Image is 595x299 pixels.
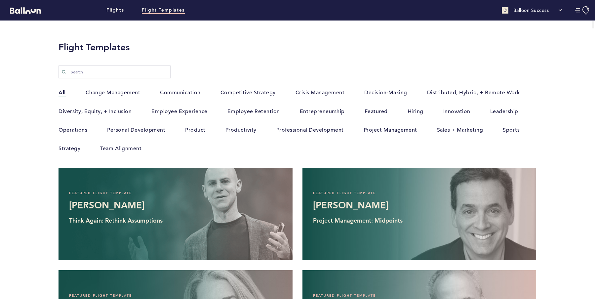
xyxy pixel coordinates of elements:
[513,7,549,14] p: Balloon Success
[185,126,206,134] label: Product
[107,126,165,134] label: Personal Development
[5,7,41,14] a: Balloon
[364,88,407,97] label: Decision-Making
[437,126,483,134] label: Sales + Marketing
[142,7,185,14] a: Flight Templates
[69,191,282,195] h5: Featured Flight Template
[296,88,345,97] label: Crisis Management
[69,293,282,298] h5: Featured Flight Template
[313,191,526,195] h5: Featured Flight Template
[160,88,201,97] label: Communication
[443,107,470,116] label: Innovation
[225,126,257,134] label: Productivity
[71,69,83,74] span: Search
[69,198,282,212] h1: [PERSON_NAME]
[503,126,520,134] label: Sports
[59,144,80,153] label: Strategy
[151,107,208,116] label: Employee Experience
[59,126,87,134] label: Operations
[490,107,518,116] label: Leadership
[300,107,345,116] label: Entrepreneurship
[498,4,566,17] button: Balloon Success
[575,6,590,15] button: Manage Account
[106,7,124,14] a: Flights
[313,198,526,212] h1: [PERSON_NAME]
[365,107,388,116] label: Featured
[220,88,276,97] label: Competitive Strategy
[408,107,423,116] label: Hiring
[59,107,132,116] label: Diversity, Equity, + Inclusion
[427,88,520,97] label: Distributed, Hybrid, + Remote Work
[59,40,130,54] h1: Flight Templates
[10,7,41,14] svg: Balloon
[69,217,176,225] h3: Think Again: Rethink Assumptions
[276,126,344,134] label: Professional Development
[364,126,417,134] label: Project Management
[100,144,141,153] label: Team Alignment
[227,107,280,116] label: Employee Retention
[59,88,66,97] label: All
[313,217,419,225] h3: Project Management: Midpoints
[86,88,140,97] label: Change Management
[313,293,526,298] h5: Featured Flight Template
